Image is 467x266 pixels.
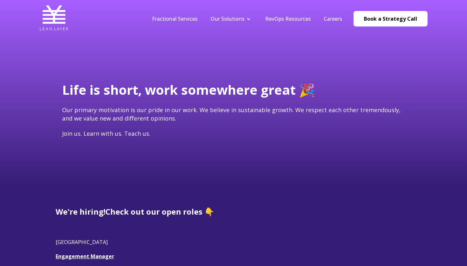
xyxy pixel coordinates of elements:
[56,206,105,217] span: We're hiring!
[105,206,214,217] span: Check out our open roles 👇
[146,15,349,22] div: Navigation Menu
[56,253,114,260] a: Engagement Manager
[56,239,108,246] span: [GEOGRAPHIC_DATA]
[211,15,244,22] a: Our Solutions
[62,130,150,137] span: Join us. Learn with us. Teach us.
[152,15,198,22] a: Fractional Services
[353,11,428,27] a: Book a Strategy Call
[62,106,401,122] span: Our primary motivation is our pride in our work. We believe in sustainable growth. We respect eac...
[39,3,69,32] img: Lean Layer Logo
[62,81,315,99] span: Life is short, work somewhere great 🎉
[324,15,342,22] a: Careers
[265,15,311,22] a: RevOps Resources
